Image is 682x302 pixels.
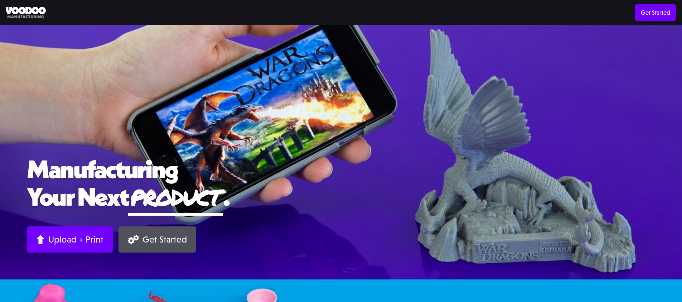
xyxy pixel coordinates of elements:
span: product [128,181,223,212]
a: Get Started [118,226,196,253]
img: Arrow up [36,235,45,244]
h1: Manufacturing Your Next . [27,155,655,216]
img: Gears [128,235,139,244]
a: Get Started [635,4,676,21]
a: Upload + Print [27,226,113,253]
div: Get Started [142,234,187,245]
div: Upload + Print [48,234,103,245]
img: Voodoo Manufacturing logo [6,7,46,19]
